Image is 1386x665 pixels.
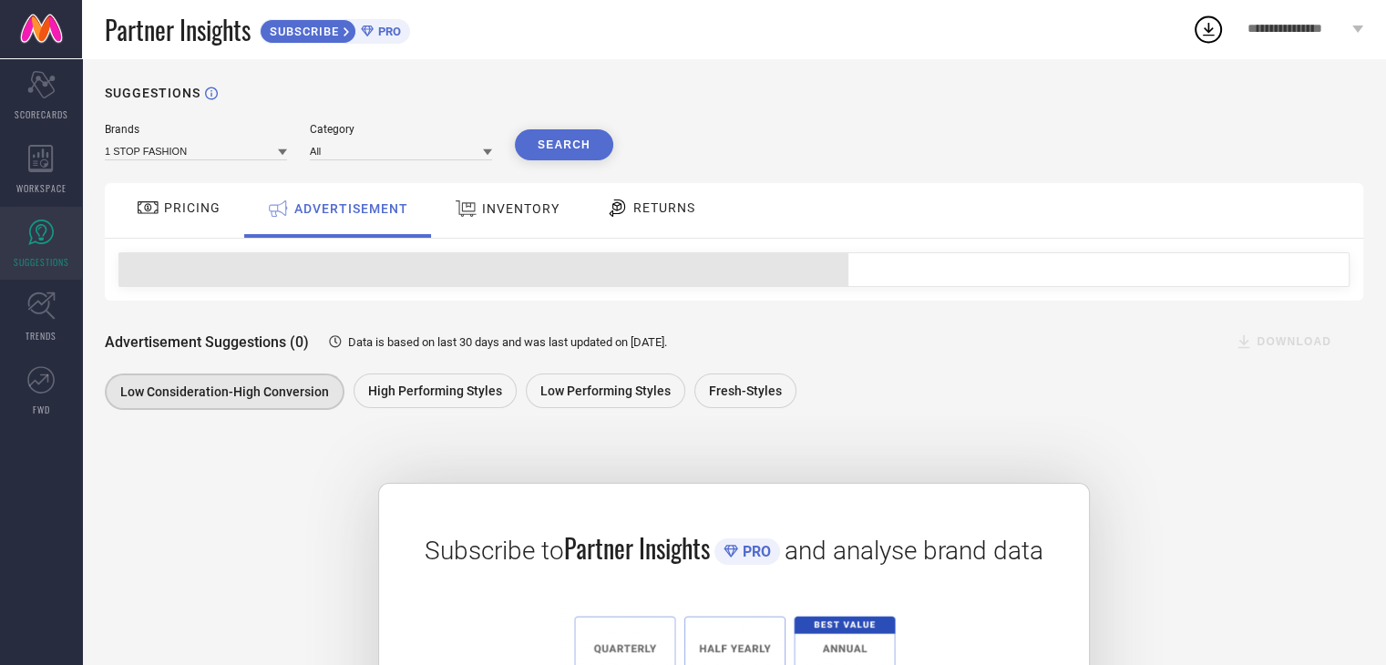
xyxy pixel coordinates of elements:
[14,255,69,269] span: SUGGESTIONS
[105,86,200,100] h1: SUGGESTIONS
[348,335,667,349] span: Data is based on last 30 days and was last updated on [DATE] .
[294,201,408,216] span: ADVERTISEMENT
[425,536,564,566] span: Subscribe to
[633,200,695,215] span: RETURNS
[564,529,710,567] span: Partner Insights
[33,403,50,416] span: FWD
[15,107,68,121] span: SCORECARDS
[540,384,671,398] span: Low Performing Styles
[261,25,344,38] span: SUBSCRIBE
[260,15,410,44] a: SUBSCRIBEPRO
[738,543,771,560] span: PRO
[785,536,1043,566] span: and analyse brand data
[310,123,492,136] div: Category
[374,25,401,38] span: PRO
[120,384,329,399] span: Low Consideration-High Conversion
[26,329,56,343] span: TRENDS
[368,384,502,398] span: High Performing Styles
[164,200,221,215] span: PRICING
[482,201,560,216] span: INVENTORY
[105,11,251,48] span: Partner Insights
[709,384,782,398] span: Fresh-Styles
[515,129,613,160] button: Search
[105,123,287,136] div: Brands
[1192,13,1225,46] div: Open download list
[16,181,67,195] span: WORKSPACE
[105,333,309,351] span: Advertisement Suggestions (0)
